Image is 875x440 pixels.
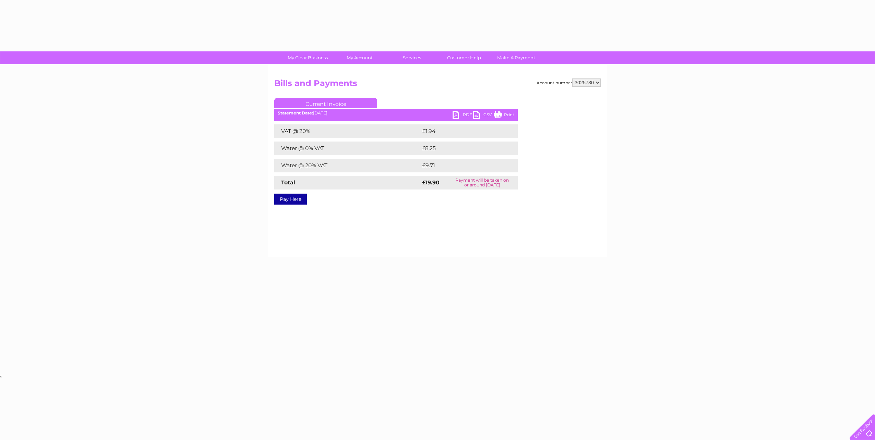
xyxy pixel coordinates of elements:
a: My Clear Business [279,51,336,64]
td: Water @ 20% VAT [274,159,420,172]
a: My Account [332,51,388,64]
a: CSV [473,111,494,121]
a: Current Invoice [274,98,377,108]
td: £1.94 [420,124,501,138]
b: Statement Date: [278,110,313,115]
div: [DATE] [274,111,518,115]
a: Print [494,111,514,121]
div: Account number [537,78,601,87]
a: PDF [453,111,473,121]
td: £8.25 [420,142,502,155]
strong: £19.90 [422,179,440,186]
td: Payment will be taken on or around [DATE] [446,176,518,190]
td: Water @ 0% VAT [274,142,420,155]
a: Pay Here [274,194,307,205]
td: £9.71 [420,159,501,172]
strong: Total [281,179,295,186]
h2: Bills and Payments [274,78,601,91]
td: VAT @ 20% [274,124,420,138]
a: Services [384,51,440,64]
a: Make A Payment [488,51,544,64]
a: Customer Help [436,51,492,64]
